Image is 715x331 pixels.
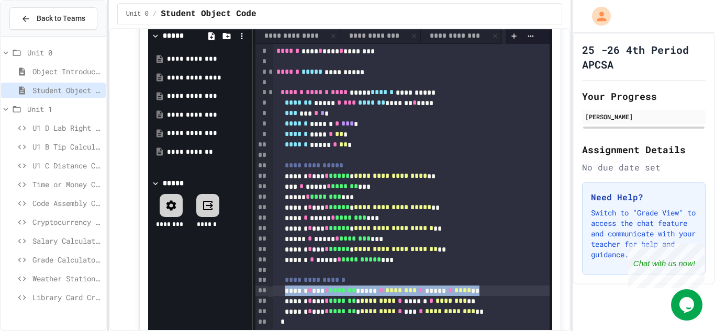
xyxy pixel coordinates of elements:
[126,10,149,18] span: Unit 0
[32,141,102,152] span: U1 B Tip Calculator
[153,10,157,18] span: /
[585,112,702,121] div: [PERSON_NAME]
[628,244,705,288] iframe: chat widget
[32,273,102,284] span: Weather Station Debugger
[32,292,102,303] span: Library Card Creator
[9,7,97,30] button: Back to Teams
[161,8,256,20] span: Student Object Code
[582,142,706,157] h2: Assignment Details
[581,4,613,28] div: My Account
[591,208,697,260] p: Switch to "Grade View" to access the chat feature and communicate with your teacher for help and ...
[32,216,102,227] span: Cryptocurrency Portfolio Debugger
[32,179,102,190] span: Time or Money Code
[27,104,102,115] span: Unit 1
[32,122,102,133] span: U1 D Lab Right Triangle Calculator
[32,66,102,77] span: Object Introduction
[671,289,705,321] iframe: chat widget
[32,160,102,171] span: U1 C Distance Calculator
[37,13,85,24] span: Back to Teams
[591,191,697,203] h3: Need Help?
[32,254,102,265] span: Grade Calculator Pro
[32,198,102,209] span: Code Assembly Challenge
[582,161,706,174] div: No due date set
[582,89,706,104] h2: Your Progress
[27,47,102,58] span: Unit 0
[32,235,102,246] span: Salary Calculator Fixer
[32,85,102,96] span: Student Object Code
[582,42,706,72] h1: 25 -26 4th Period APCSA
